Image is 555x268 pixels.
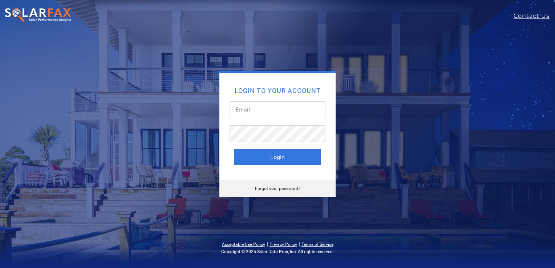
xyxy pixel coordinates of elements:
h2: Login to your account [234,88,321,94]
button: Login [234,149,321,165]
a: Contact Us [514,12,555,20]
a: Terms of Service [301,242,333,247]
a: Acceptable Use Policy [222,242,265,247]
span: | [299,240,300,247]
a: Privacy Policy [270,242,297,247]
a: Forgot your password? [255,186,300,191]
img: SolarFax [4,8,73,23]
input: Email [230,101,325,118]
span: | [267,240,268,247]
